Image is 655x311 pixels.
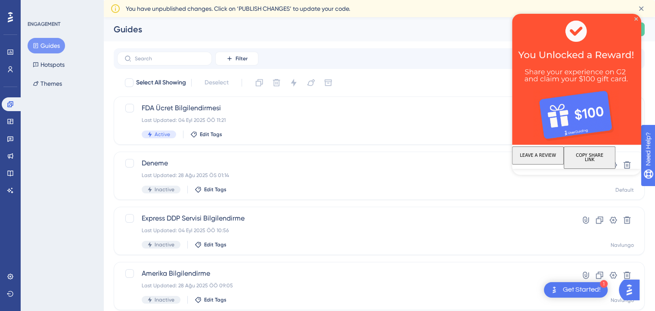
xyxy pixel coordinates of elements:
[20,2,54,12] span: Need Help?
[197,75,236,90] button: Deselect
[142,268,548,279] span: Amerika Bilgilendirme
[204,241,227,248] span: Edit Tags
[600,280,608,288] div: 1
[204,296,227,303] span: Edit Tags
[195,241,227,248] button: Edit Tags
[114,23,571,35] div: Guides
[155,131,170,138] span: Active
[155,186,174,193] span: Inactive
[126,3,350,14] span: You have unpublished changes. Click on ‘PUBLISH CHANGES’ to update your code.
[122,3,126,7] div: Close Preview
[135,56,205,62] input: Search
[52,133,103,155] button: COPY SHARE LINK
[195,186,227,193] button: Edit Tags
[619,277,645,303] iframe: UserGuiding AI Assistant Launcher
[28,38,65,53] button: Guides
[563,285,601,295] div: Get Started!
[142,103,548,113] span: FDA Ücret Bilgilendirmesi
[28,76,67,91] button: Themes
[215,52,258,65] button: Filter
[142,282,548,289] div: Last Updated: 28 Ağu 2025 ÖÖ 09:05
[142,158,548,168] span: Deneme
[200,131,222,138] span: Edit Tags
[142,172,548,179] div: Last Updated: 28 Ağu 2025 ÖS 01:14
[204,186,227,193] span: Edit Tags
[28,57,70,72] button: Hotspots
[611,297,634,304] div: Navlungo
[549,285,559,295] img: launcher-image-alternative-text
[142,227,548,234] div: Last Updated: 04 Eyl 2025 ÖÖ 10:56
[155,241,174,248] span: Inactive
[544,282,608,298] div: Open Get Started! checklist, remaining modules: 1
[236,55,248,62] span: Filter
[142,213,548,224] span: Express DDP Servisi Bilgilendirme
[142,117,548,124] div: Last Updated: 04 Eyl 2025 ÖÖ 11:21
[611,242,634,249] div: Navlungo
[190,131,222,138] button: Edit Tags
[155,296,174,303] span: Inactive
[195,296,227,303] button: Edit Tags
[615,187,634,193] div: Default
[205,78,229,88] span: Deselect
[28,21,60,28] div: ENGAGEMENT
[136,78,186,88] span: Select All Showing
